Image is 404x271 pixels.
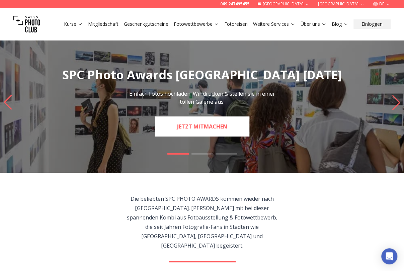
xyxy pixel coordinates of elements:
[381,248,397,264] div: Open Intercom Messenger
[155,116,249,137] a: JETZT MITMACHEN
[121,19,171,29] button: Geschenkgutscheine
[124,21,168,27] a: Geschenkgutscheine
[332,21,348,27] a: Blog
[126,194,278,250] p: Die beliebten SPC PHOTO AWARDS kommen wieder nach [GEOGRAPHIC_DATA]. [PERSON_NAME] mit bei dieser...
[61,19,85,29] button: Kurse
[222,19,250,29] button: Fotoreisen
[253,21,295,27] a: Weitere Services
[88,21,118,27] a: Mitgliedschaft
[85,19,121,29] button: Mitgliedschaft
[298,19,329,29] button: Über uns
[171,19,222,29] button: Fotowettbewerbe
[250,19,298,29] button: Weitere Services
[220,1,249,7] a: 069 247495455
[174,21,219,27] a: Fotowettbewerbe
[329,19,351,29] button: Blog
[127,90,277,106] p: Einfach Fotos hochladen. Wir drucken & stellen sie in einer tollen Galerie aus.
[64,21,83,27] a: Kurse
[353,19,391,29] button: Einloggen
[224,21,248,27] a: Fotoreisen
[13,11,40,37] img: Swiss photo club
[301,21,326,27] a: Über uns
